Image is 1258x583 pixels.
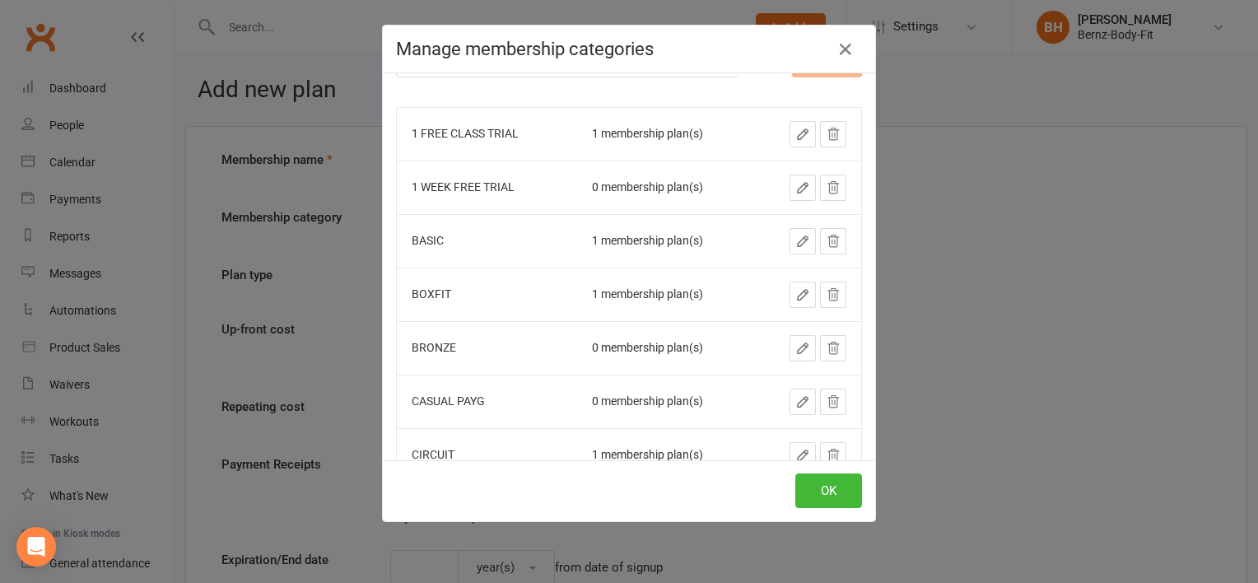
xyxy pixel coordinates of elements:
[592,288,738,301] div: 1 membership plan(s)
[412,288,562,301] div: BOXFIT
[16,527,56,567] div: Open Intercom Messenger
[412,128,562,140] div: 1 FREE CLASS TRIAL
[795,473,862,508] button: OK
[592,342,738,354] div: 0 membership plan(s)
[592,449,738,461] div: 1 membership plan(s)
[412,342,562,354] div: BRONZE
[592,235,738,247] div: 1 membership plan(s)
[412,181,562,194] div: 1 WEEK FREE TRIAL
[592,395,738,408] div: 0 membership plan(s)
[412,395,562,408] div: CASUAL PAYG
[396,39,862,59] h4: Manage membership categories
[412,235,562,247] div: BASIC
[832,36,859,63] button: Close
[412,449,562,461] div: CIRCUIT
[592,181,738,194] div: 0 membership plan(s)
[592,128,738,140] div: 1 membership plan(s)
